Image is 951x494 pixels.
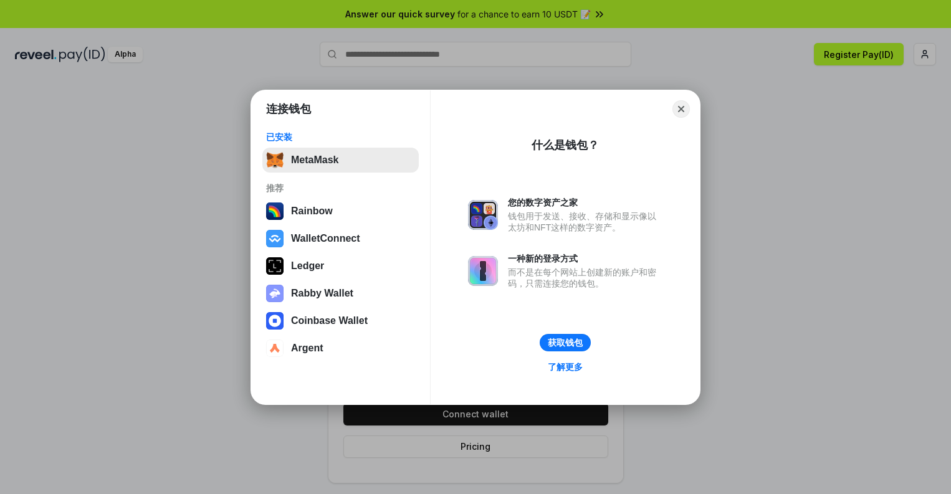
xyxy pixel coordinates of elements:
img: svg+xml,%3Csvg%20width%3D%22120%22%20height%3D%22120%22%20viewBox%3D%220%200%20120%20120%22%20fil... [266,202,284,220]
div: 已安装 [266,131,415,143]
button: Argent [262,336,419,361]
button: Ledger [262,254,419,278]
div: 推荐 [266,183,415,194]
img: svg+xml,%3Csvg%20xmlns%3D%22http%3A%2F%2Fwww.w3.org%2F2000%2Fsvg%22%20fill%3D%22none%22%20viewBox... [266,285,284,302]
img: svg+xml,%3Csvg%20width%3D%2228%22%20height%3D%2228%22%20viewBox%3D%220%200%2028%2028%22%20fill%3D... [266,230,284,247]
div: MetaMask [291,154,338,166]
div: Rabby Wallet [291,288,353,299]
button: Coinbase Wallet [262,308,419,333]
img: svg+xml,%3Csvg%20xmlns%3D%22http%3A%2F%2Fwww.w3.org%2F2000%2Fsvg%22%20fill%3D%22none%22%20viewBox... [468,256,498,286]
div: 什么是钱包？ [532,138,599,153]
img: svg+xml,%3Csvg%20xmlns%3D%22http%3A%2F%2Fwww.w3.org%2F2000%2Fsvg%22%20fill%3D%22none%22%20viewBox... [468,200,498,230]
div: Rainbow [291,206,333,217]
img: svg+xml,%3Csvg%20xmlns%3D%22http%3A%2F%2Fwww.w3.org%2F2000%2Fsvg%22%20width%3D%2228%22%20height%3... [266,257,284,275]
div: Argent [291,343,323,354]
button: 获取钱包 [540,334,591,351]
div: 了解更多 [548,361,583,373]
button: Rabby Wallet [262,281,419,306]
button: Close [672,100,690,118]
button: MetaMask [262,148,419,173]
img: svg+xml,%3Csvg%20width%3D%2228%22%20height%3D%2228%22%20viewBox%3D%220%200%2028%2028%22%20fill%3D... [266,312,284,330]
a: 了解更多 [540,359,590,375]
img: svg+xml,%3Csvg%20width%3D%2228%22%20height%3D%2228%22%20viewBox%3D%220%200%2028%2028%22%20fill%3D... [266,340,284,357]
div: 一种新的登录方式 [508,253,662,264]
div: Coinbase Wallet [291,315,368,326]
div: 而不是在每个网站上创建新的账户和密码，只需连接您的钱包。 [508,267,662,289]
div: 您的数字资产之家 [508,197,662,208]
div: Ledger [291,260,324,272]
img: svg+xml,%3Csvg%20fill%3D%22none%22%20height%3D%2233%22%20viewBox%3D%220%200%2035%2033%22%20width%... [266,151,284,169]
div: 获取钱包 [548,337,583,348]
div: 钱包用于发送、接收、存储和显示像以太坊和NFT这样的数字资产。 [508,211,662,233]
button: WalletConnect [262,226,419,251]
div: WalletConnect [291,233,360,244]
h1: 连接钱包 [266,102,311,116]
button: Rainbow [262,199,419,224]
